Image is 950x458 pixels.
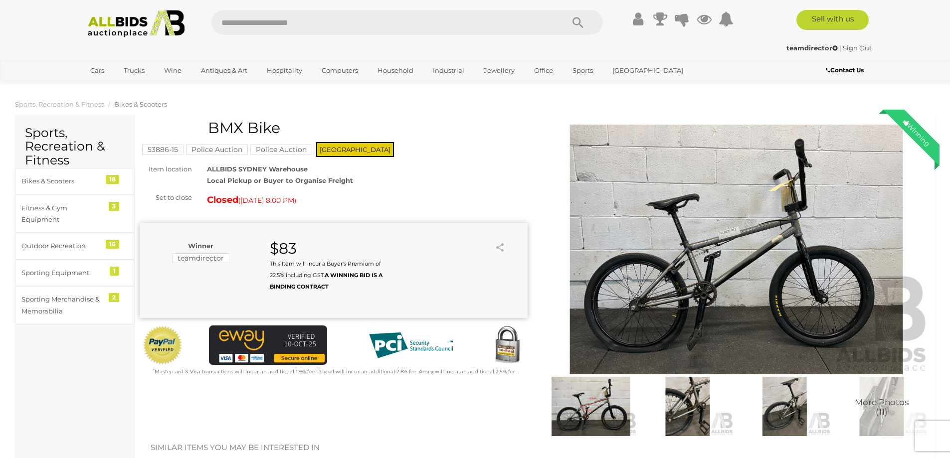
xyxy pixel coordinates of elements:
[796,10,869,30] a: Sell with us
[855,398,909,417] span: More Photos (11)
[132,192,199,203] div: Set to close
[207,194,238,205] strong: Closed
[894,110,940,155] div: Winning
[209,325,327,365] img: eWAY Payment Gateway
[739,377,830,436] img: BMX Bike
[240,196,294,205] span: [DATE] 8:00 PM
[316,142,394,157] span: [GEOGRAPHIC_DATA]
[477,62,521,79] a: Jewellery
[487,325,527,365] img: Secured by Rapid SSL
[132,163,199,175] div: Item location
[106,240,119,249] div: 16
[15,100,104,108] a: Sports, Recreation & Fitness
[21,267,104,279] div: Sporting Equipment
[826,66,864,74] b: Contact Us
[25,126,124,167] h2: Sports, Recreation & Fitness
[836,377,928,436] a: More Photos(11)
[110,267,119,276] div: 1
[172,253,229,263] mark: teamdirector
[151,444,919,452] h2: Similar items you may be interested in
[186,146,248,153] a: Police Auction
[642,377,734,436] img: BMX Bike
[528,62,560,79] a: Office
[566,62,599,79] a: Sports
[606,62,690,79] a: [GEOGRAPHIC_DATA]
[371,62,420,79] a: Household
[260,62,309,79] a: Hospitality
[836,377,928,436] img: BMX Bike
[194,62,254,79] a: Antiques & Art
[142,146,184,153] a: 53886-15
[158,62,188,79] a: Wine
[786,44,839,52] a: teamdirector
[270,260,382,291] small: This Item will incur a Buyer's Premium of 22.5% including GST.
[207,165,308,173] strong: ALLBIDS SYDNEY Warehouse
[553,10,603,35] button: Search
[21,240,104,252] div: Outdoor Recreation
[786,44,838,52] strong: teamdirector
[82,10,190,37] img: Allbids.com.au
[21,202,104,226] div: Fitness & Gym Equipment
[15,168,134,194] a: Bikes & Scooters 18
[207,176,353,184] strong: Local Pickup or Buyer to Organise Freight
[21,175,104,187] div: Bikes & Scooters
[543,125,931,374] img: BMX Bike
[15,286,134,324] a: Sporting Merchandise & Memorabilia 2
[84,62,111,79] a: Cars
[15,195,134,233] a: Fitness & Gym Equipment 3
[188,242,213,250] b: Winner
[142,145,184,154] mark: 53886-15
[270,239,297,258] strong: $83
[361,325,461,365] img: PCI DSS compliant
[843,44,872,52] a: Sign Out
[145,120,525,136] h1: BMX Bike
[250,146,312,153] a: Police Auction
[114,100,167,108] a: Bikes & Scooters
[106,175,119,184] div: 18
[826,65,866,76] a: Contact Us
[142,325,183,365] img: Official PayPal Seal
[21,294,104,317] div: Sporting Merchandise & Memorabilia
[839,44,841,52] span: |
[15,260,134,286] a: Sporting Equipment 1
[270,272,382,290] b: A WINNING BID IS A BINDING CONTRACT
[15,233,134,259] a: Outdoor Recreation 16
[109,293,119,302] div: 2
[545,377,637,436] img: BMX Bike
[238,196,296,204] span: ( )
[117,62,151,79] a: Trucks
[426,62,471,79] a: Industrial
[315,62,365,79] a: Computers
[153,368,517,375] small: Mastercard & Visa transactions will incur an additional 1.9% fee. Paypal will incur an additional...
[250,145,312,154] mark: Police Auction
[109,202,119,211] div: 3
[481,241,491,251] li: Watch this item
[186,145,248,154] mark: Police Auction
